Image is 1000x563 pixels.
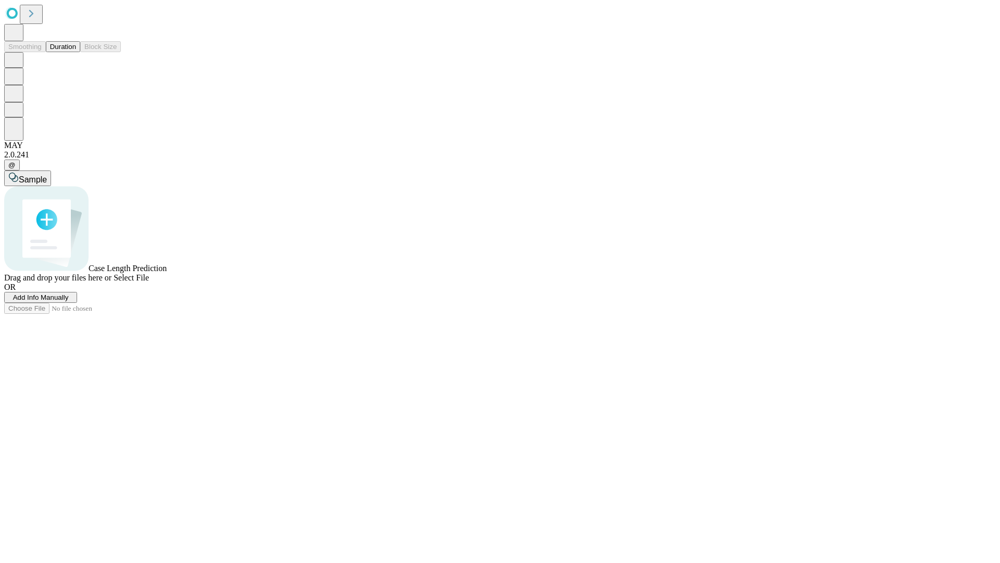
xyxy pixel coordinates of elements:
[89,264,167,273] span: Case Length Prediction
[46,41,80,52] button: Duration
[8,161,16,169] span: @
[80,41,121,52] button: Block Size
[4,292,77,303] button: Add Info Manually
[13,293,69,301] span: Add Info Manually
[4,150,996,160] div: 2.0.241
[4,160,20,170] button: @
[4,273,111,282] span: Drag and drop your files here or
[4,170,51,186] button: Sample
[4,41,46,52] button: Smoothing
[114,273,149,282] span: Select File
[4,141,996,150] div: MAY
[19,175,47,184] span: Sample
[4,283,16,291] span: OR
